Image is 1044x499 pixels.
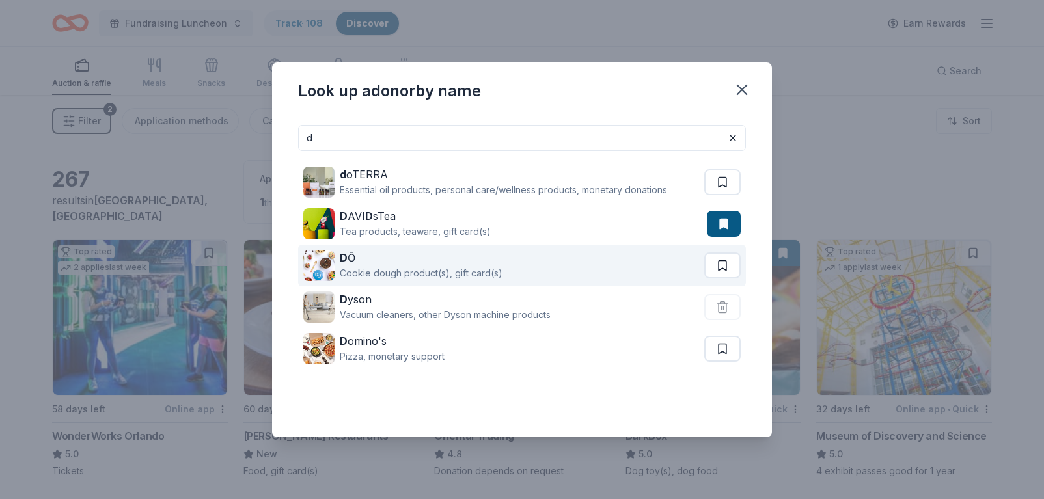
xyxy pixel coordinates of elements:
div: Look up a donor by name [298,81,481,101]
div: oTERRA [340,167,667,182]
img: Image for DŌ [303,250,335,281]
div: Tea products, teaware, gift card(s) [340,224,491,239]
strong: d [340,168,346,181]
strong: D [365,209,373,223]
div: Vacuum cleaners, other Dyson machine products [340,307,551,323]
img: Image for Dyson [303,291,335,323]
img: Image for DAVIDsTea [303,208,335,239]
div: AVI sTea [340,208,491,224]
img: Image for Domino's [303,333,335,364]
strong: D [340,251,348,264]
div: Essential oil products, personal care/wellness products, monetary donations [340,182,667,198]
div: Ō [340,250,502,265]
img: Image for doTERRA [303,167,335,198]
strong: D [340,293,348,306]
strong: D [340,209,348,223]
div: Cookie dough product(s), gift card(s) [340,265,502,281]
strong: D [340,334,348,347]
div: yson [340,291,551,307]
div: Pizza, monetary support [340,349,445,364]
input: Search [298,125,746,151]
div: omino's [340,333,445,349]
